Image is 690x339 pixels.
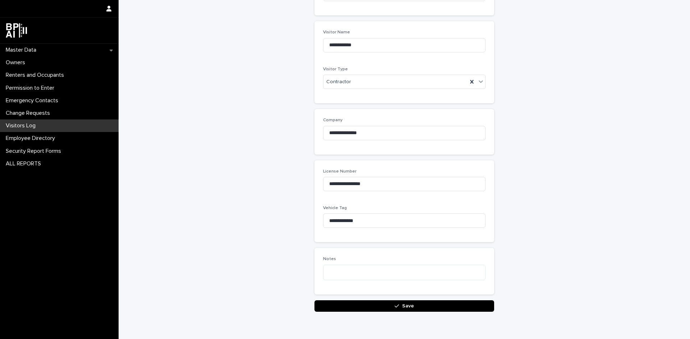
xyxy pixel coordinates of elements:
span: Vehicle Tag [323,206,347,210]
span: License Number [323,169,356,174]
p: Change Requests [3,110,56,117]
span: Contractor [326,78,351,86]
p: Renters and Occupants [3,72,70,79]
button: Save [314,300,494,312]
span: Visitor Type [323,67,348,71]
p: Employee Directory [3,135,61,142]
span: Company [323,118,342,122]
p: Security Report Forms [3,148,67,155]
p: Owners [3,59,31,66]
span: Save [402,303,414,309]
span: Visitor Name [323,30,350,34]
img: dwgmcNfxSF6WIOOXiGgu [6,23,27,38]
p: Emergency Contacts [3,97,64,104]
p: Visitors Log [3,122,41,129]
p: Permission to Enter [3,85,60,91]
p: ALL REPORTS [3,160,47,167]
span: Notes [323,257,336,261]
p: Master Data [3,47,42,53]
